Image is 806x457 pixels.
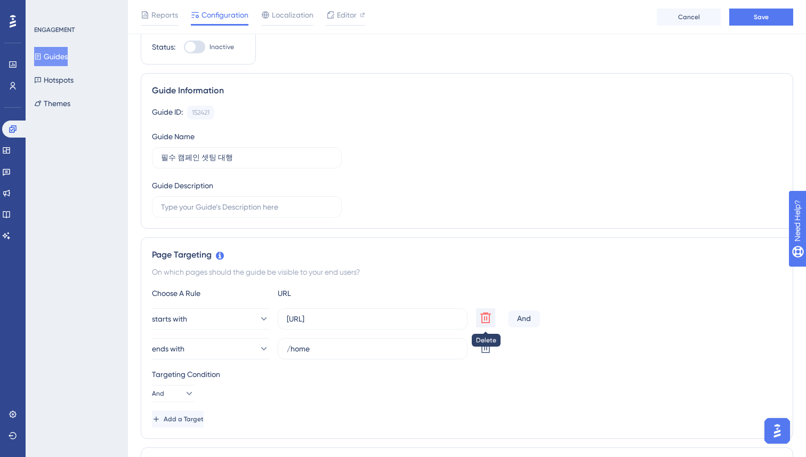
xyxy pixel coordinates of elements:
[152,179,213,192] div: Guide Description
[761,415,793,447] iframe: UserGuiding AI Assistant Launcher
[25,3,67,15] span: Need Help?
[152,248,782,261] div: Page Targeting
[152,130,195,143] div: Guide Name
[152,41,175,53] div: Status:
[152,368,782,381] div: Targeting Condition
[729,9,793,26] button: Save
[152,338,269,359] button: ends with
[34,94,70,113] button: Themes
[678,13,700,21] span: Cancel
[209,43,234,51] span: Inactive
[152,389,164,398] span: And
[278,287,395,300] div: URL
[152,342,184,355] span: ends with
[192,108,209,117] div: 152421
[152,308,269,330] button: starts with
[164,415,204,423] span: Add a Target
[152,385,195,402] button: And
[161,152,333,164] input: Type your Guide’s Name here
[272,9,313,21] span: Localization
[287,313,458,325] input: yourwebsite.com/path
[337,9,357,21] span: Editor
[34,47,68,66] button: Guides
[161,201,333,213] input: Type your Guide’s Description here
[754,13,769,21] span: Save
[34,70,74,90] button: Hotspots
[508,310,540,327] div: And
[152,312,187,325] span: starts with
[151,9,178,21] span: Reports
[152,84,782,97] div: Guide Information
[287,343,458,355] input: yourwebsite.com/path
[201,9,248,21] span: Configuration
[152,287,269,300] div: Choose A Rule
[34,26,75,34] div: ENGAGEMENT
[152,106,183,119] div: Guide ID:
[152,266,782,278] div: On which pages should the guide be visible to your end users?
[657,9,721,26] button: Cancel
[152,411,204,428] button: Add a Target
